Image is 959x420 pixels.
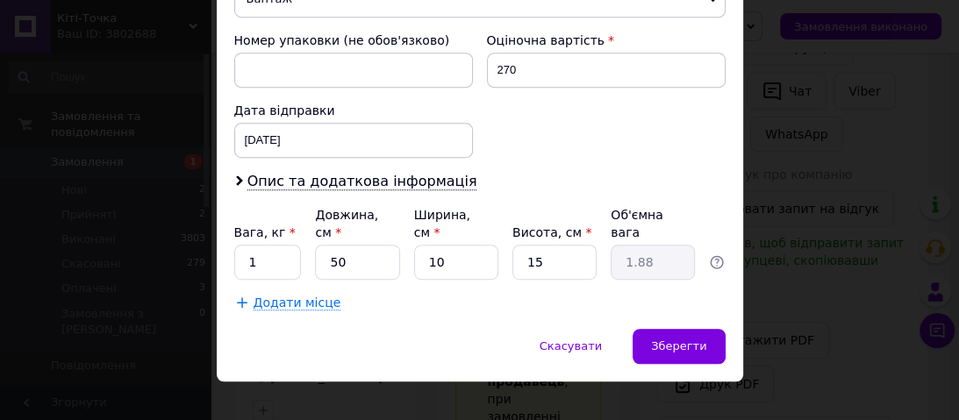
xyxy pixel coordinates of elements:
[512,225,591,239] label: Висота, см
[234,102,473,119] div: Дата відправки
[234,32,473,49] div: Номер упаковки (не обов'язково)
[254,295,341,310] span: Додати місце
[247,173,477,190] span: Опис та додаткова інформація
[487,32,726,49] div: Оціночна вартість
[540,339,602,352] span: Скасувати
[315,208,378,239] label: Довжина, см
[414,208,470,239] label: Ширина, см
[234,225,296,239] label: Вага, кг
[611,206,695,241] div: Об'ємна вага
[651,339,706,352] span: Зберегти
